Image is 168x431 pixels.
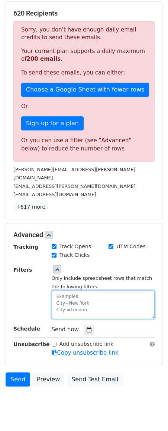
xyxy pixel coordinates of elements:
a: Send Test Email [67,372,123,387]
small: [EMAIL_ADDRESS][PERSON_NAME][DOMAIN_NAME] [13,183,136,189]
a: Choose a Google Sheet with fewer rows [21,83,149,97]
strong: Schedule [13,326,40,332]
a: +617 more [13,202,48,212]
div: Or you can use a filter (see "Advanced" below) to reduce the number of rows [21,136,147,153]
a: Copy unsubscribe link [52,349,119,356]
strong: Unsubscribe [13,341,50,347]
strong: Filters [13,267,32,273]
h5: Advanced [13,231,155,239]
p: To send these emails, you can either: [21,69,147,77]
label: UTM Codes [116,243,145,251]
label: Track Clicks [59,251,90,259]
span: Send now [52,326,79,333]
a: Send [6,372,30,387]
small: Only include spreadsheet rows that match the following filters: [52,275,152,289]
p: Your current plan supports a daily maximum of . [21,47,147,63]
label: Track Opens [59,243,91,251]
iframe: Chat Widget [131,395,168,431]
label: Add unsubscribe link [59,340,114,348]
small: [EMAIL_ADDRESS][DOMAIN_NAME] [13,192,96,197]
p: Or [21,103,147,110]
h5: 620 Recipients [13,9,155,17]
small: [PERSON_NAME][EMAIL_ADDRESS][PERSON_NAME][DOMAIN_NAME] [13,167,135,181]
p: Sorry, you don't have enough daily email credits to send these emails. [21,26,147,42]
a: Preview [32,372,65,387]
strong: Tracking [13,244,38,250]
a: Sign up for a plan [21,116,84,130]
strong: 200 emails [26,56,61,62]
